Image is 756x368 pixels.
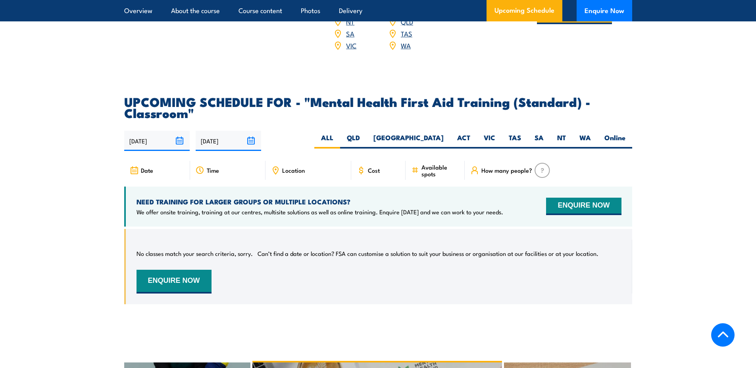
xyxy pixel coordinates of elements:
h2: UPCOMING SCHEDULE FOR - "Mental Health First Aid Training (Standard) - Classroom" [124,96,632,118]
label: ALL [314,133,340,149]
input: To date [196,131,261,151]
span: How many people? [481,167,532,174]
h4: NEED TRAINING FOR LARGER GROUPS OR MULTIPLE LOCATIONS? [137,197,503,206]
p: No classes match your search criteria, sorry. [137,250,253,257]
span: Cost [368,167,380,174]
input: From date [124,131,190,151]
button: ENQUIRE NOW [137,270,212,294]
a: VIC [346,40,356,50]
span: Time [207,167,219,174]
a: WA [401,40,411,50]
label: [GEOGRAPHIC_DATA] [367,133,450,149]
span: Location [282,167,305,174]
label: NT [550,133,573,149]
label: SA [528,133,550,149]
span: Available spots [421,164,459,177]
label: TAS [502,133,528,149]
label: Online [598,133,632,149]
a: SA [346,29,354,38]
span: Date [141,167,153,174]
p: We offer onsite training, training at our centres, multisite solutions as well as online training... [137,208,503,216]
a: NT [346,17,354,26]
label: QLD [340,133,367,149]
button: ENQUIRE NOW [546,198,621,215]
label: ACT [450,133,477,149]
a: TAS [401,29,412,38]
p: Can’t find a date or location? FSA can customise a solution to suit your business or organisation... [258,250,598,257]
label: WA [573,133,598,149]
label: VIC [477,133,502,149]
a: QLD [401,17,413,26]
